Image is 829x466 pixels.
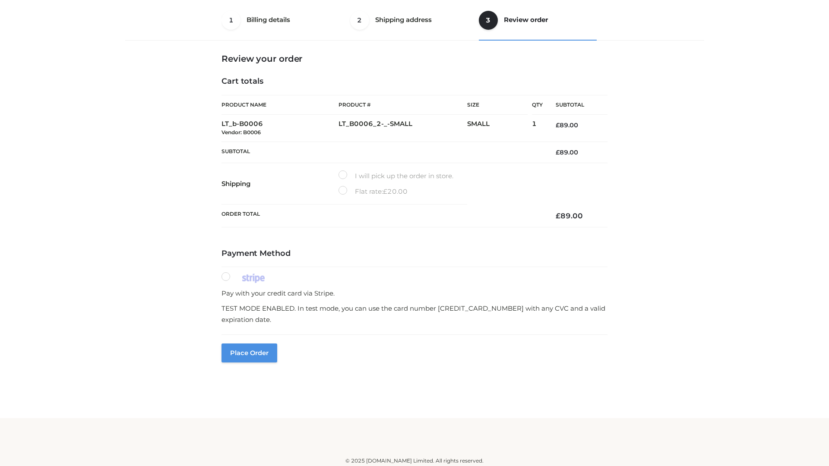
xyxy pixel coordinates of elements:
bdi: 89.00 [556,121,578,129]
div: © 2025 [DOMAIN_NAME] Limited. All rights reserved. [128,457,701,465]
th: Order Total [221,205,543,227]
th: Product # [339,95,467,115]
button: Place order [221,343,277,362]
td: LT_B0006_2-_-SMALL [339,115,467,142]
span: £ [556,121,560,129]
td: LT_b-B0006 [221,115,339,142]
th: Subtotal [543,95,608,115]
label: I will pick up the order in store. [339,170,453,182]
h3: Review your order [221,54,608,64]
h4: Payment Method [221,249,608,258]
bdi: 89.00 [556,148,578,156]
p: Pay with your credit card via Stripe. [221,288,608,299]
th: Subtotal [221,142,543,163]
small: Vendor: B0006 [221,129,261,135]
span: £ [556,148,560,156]
bdi: 89.00 [556,211,583,220]
td: SMALL [467,115,532,142]
span: £ [556,211,560,220]
th: Shipping [221,163,339,205]
p: TEST MODE ENABLED. In test mode, you can use the card number [CREDIT_CARD_NUMBER] with any CVC an... [221,303,608,325]
bdi: 20.00 [383,187,408,195]
span: £ [383,187,387,195]
th: Product Name [221,95,339,115]
h4: Cart totals [221,77,608,86]
label: Flat rate: [339,186,408,197]
td: 1 [532,115,543,142]
th: Size [467,95,528,115]
th: Qty [532,95,543,115]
